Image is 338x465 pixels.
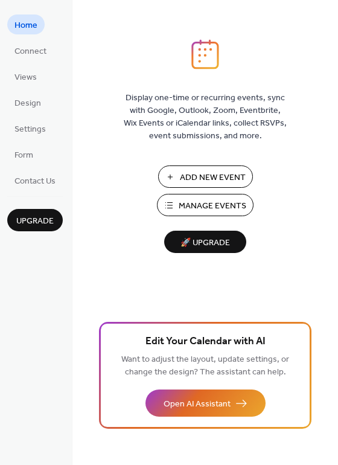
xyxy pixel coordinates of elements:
[164,398,231,411] span: Open AI Assistant
[14,97,41,110] span: Design
[145,390,266,417] button: Open AI Assistant
[158,165,253,188] button: Add New Event
[157,194,253,216] button: Manage Events
[7,118,53,138] a: Settings
[145,333,266,350] span: Edit Your Calendar with AI
[180,172,246,184] span: Add New Event
[179,200,246,213] span: Manage Events
[7,14,45,34] a: Home
[14,149,33,162] span: Form
[7,144,40,164] a: Form
[7,209,63,231] button: Upgrade
[14,45,46,58] span: Connect
[14,123,46,136] span: Settings
[124,92,287,143] span: Display one-time or recurring events, sync with Google, Outlook, Zoom, Eventbrite, Wix Events or ...
[7,66,44,86] a: Views
[171,235,239,251] span: 🚀 Upgrade
[7,40,54,60] a: Connect
[7,170,63,190] a: Contact Us
[164,231,246,253] button: 🚀 Upgrade
[14,19,37,32] span: Home
[121,351,289,380] span: Want to adjust the layout, update settings, or change the design? The assistant can help.
[14,71,37,84] span: Views
[14,175,56,188] span: Contact Us
[16,215,54,228] span: Upgrade
[7,92,48,112] a: Design
[191,39,219,69] img: logo_icon.svg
